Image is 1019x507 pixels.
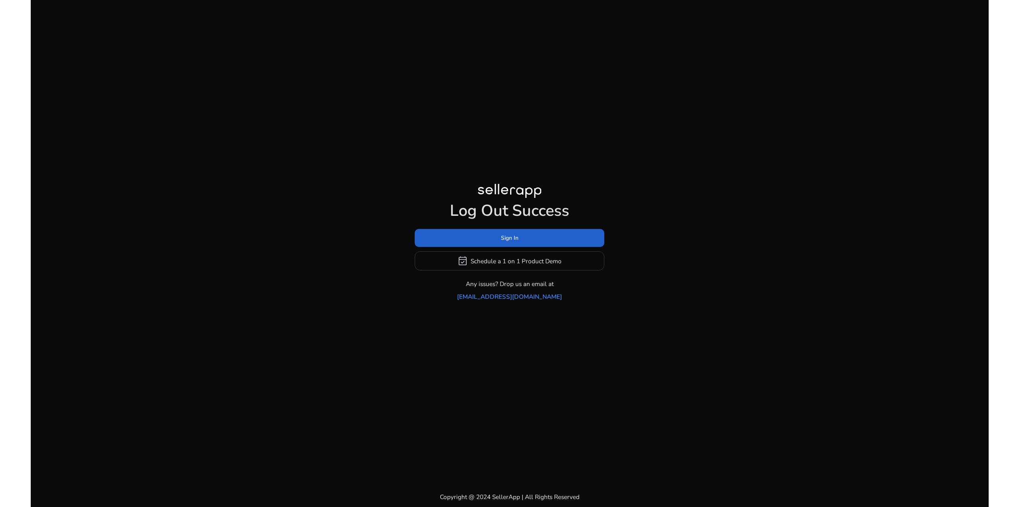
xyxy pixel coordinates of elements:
button: event_availableSchedule a 1 on 1 Product Demo [415,251,604,270]
a: [EMAIL_ADDRESS][DOMAIN_NAME] [457,292,562,301]
p: Any issues? Drop us an email at [466,279,554,288]
span: Sign In [501,234,518,242]
button: Sign In [415,229,604,247]
span: event_available [457,256,468,266]
h1: Log Out Success [415,201,604,221]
